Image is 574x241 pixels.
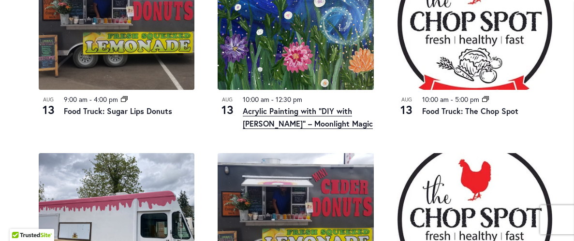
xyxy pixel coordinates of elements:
[243,95,269,104] time: 10:00 am
[64,106,172,116] a: Food Truck: Sugar Lips Donuts
[218,96,237,104] span: Aug
[276,95,302,104] time: 12:30 pm
[7,207,34,234] iframe: Launch Accessibility Center
[89,95,92,104] span: -
[243,106,373,129] a: Acrylic Painting with “DIY with [PERSON_NAME]” – Moonlight Magic
[422,106,518,116] a: Food Truck: The Chop Spot
[94,95,118,104] time: 4:00 pm
[64,95,88,104] time: 9:00 am
[455,95,479,104] time: 5:00 pm
[39,96,58,104] span: Aug
[39,101,58,118] span: 13
[218,101,237,118] span: 13
[422,95,449,104] time: 10:00 am
[397,101,416,118] span: 13
[271,95,274,104] span: -
[397,96,416,104] span: Aug
[451,95,453,104] span: -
